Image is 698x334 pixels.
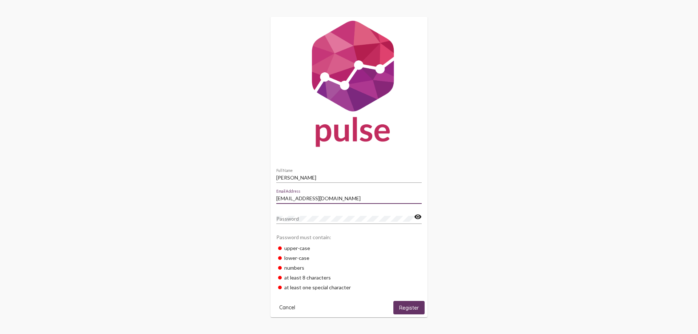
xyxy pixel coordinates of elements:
[276,273,422,282] div: at least 8 characters
[276,282,422,292] div: at least one special character
[276,263,422,273] div: numbers
[279,304,295,311] span: Cancel
[276,253,422,263] div: lower-case
[399,305,419,311] span: Register
[276,243,422,253] div: upper-case
[393,301,425,314] button: Register
[414,213,422,221] mat-icon: visibility
[270,17,428,154] img: Pulse For Good Logo
[276,230,422,243] div: Password must contain:
[273,301,301,314] button: Cancel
